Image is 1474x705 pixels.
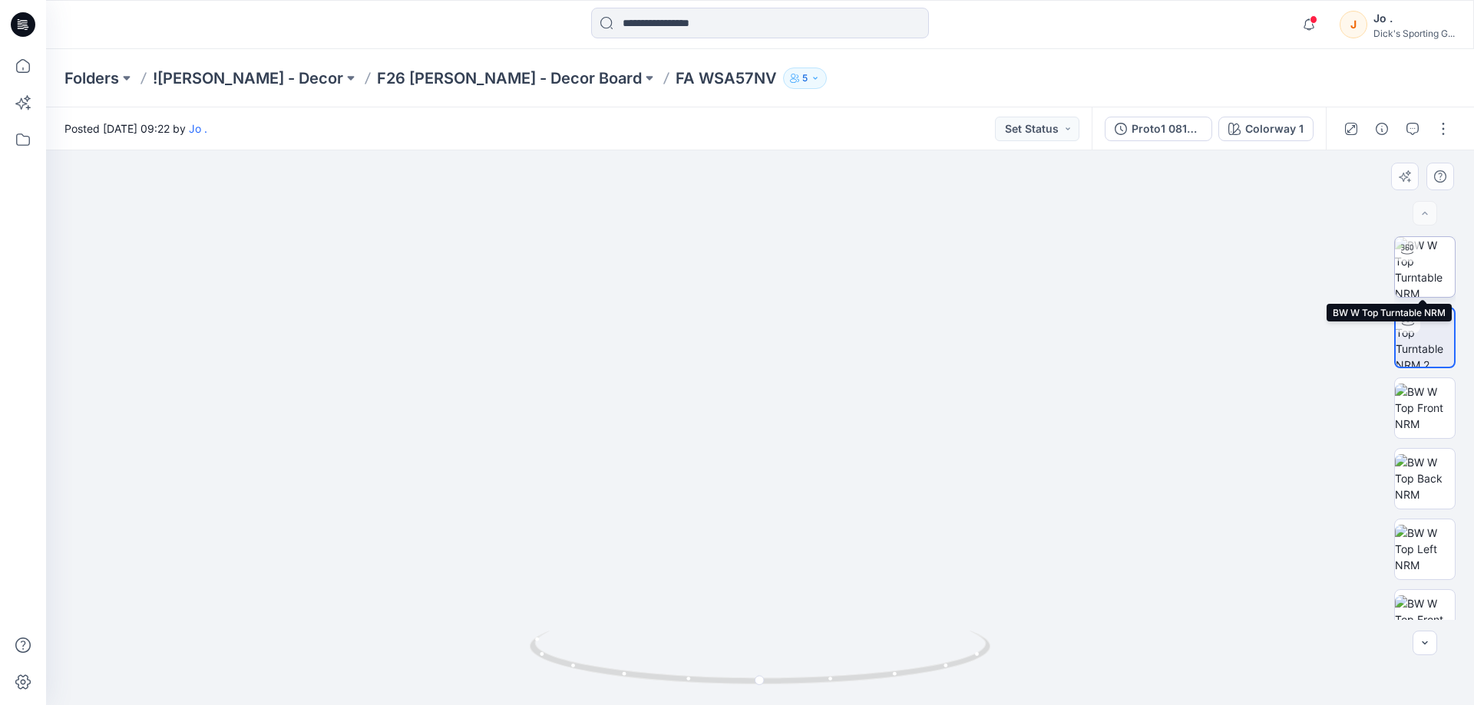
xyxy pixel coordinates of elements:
[1395,454,1455,502] img: BW W Top Back NRM
[1340,11,1367,38] div: J
[1395,384,1455,432] img: BW W Top Front NRM
[1105,117,1212,141] button: Proto1 081225
[802,70,808,87] p: 5
[1373,9,1455,28] div: Jo .
[1395,237,1455,297] img: BW W Top Turntable NRM
[1395,525,1455,573] img: BW W Top Left NRM
[189,122,207,135] a: Jo .
[377,68,642,89] a: F26 [PERSON_NAME] - Decor Board
[676,68,777,89] p: FA WSA57NV
[153,68,343,89] a: ![PERSON_NAME] - Decor
[1370,117,1394,141] button: Details
[64,120,207,137] span: Posted [DATE] 09:22 by
[1373,28,1455,39] div: Dick's Sporting G...
[1218,117,1314,141] button: Colorway 1
[64,68,119,89] a: Folders
[1245,120,1304,137] div: Colorway 1
[1395,595,1455,644] img: BW W Top Front Chest NRM
[1132,120,1202,137] div: Proto1 081225
[126,18,1393,705] img: eyJhbGciOiJIUzI1NiIsImtpZCI6IjAiLCJzbHQiOiJzZXMiLCJ0eXAiOiJKV1QifQ.eyJkYXRhIjp7InR5cGUiOiJzdG9yYW...
[1396,308,1454,367] img: BW W Top Turntable NRM 2
[783,68,827,89] button: 5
